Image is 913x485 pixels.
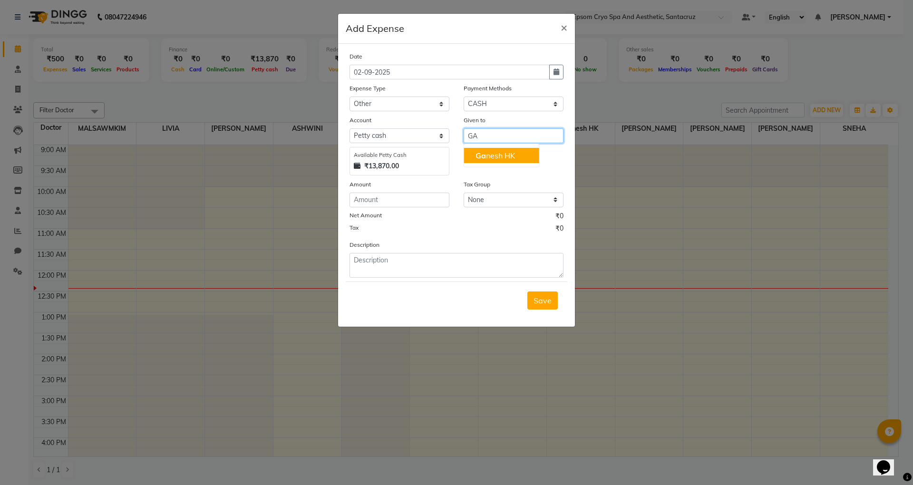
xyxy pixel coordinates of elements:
span: ₹0 [555,223,563,236]
span: Save [534,296,552,305]
span: × [561,20,567,34]
span: Ga [476,151,486,160]
strong: ₹13,870.00 [364,161,399,171]
iframe: chat widget [873,447,903,475]
input: Amount [350,193,449,207]
h5: Add Expense [346,21,404,36]
button: Close [553,14,575,40]
label: Tax [350,223,359,232]
label: Given to [464,116,486,125]
label: Payment Methods [464,84,512,93]
label: Tax Group [464,180,490,189]
span: ₹0 [555,211,563,223]
input: Given to [464,128,563,143]
div: Available Petty Cash [354,151,445,159]
label: Description [350,241,379,249]
label: Account [350,116,371,125]
label: Expense Type [350,84,386,93]
label: Amount [350,180,371,189]
ngb-highlight: nesh HK [476,151,515,160]
button: Save [527,291,558,310]
label: Net Amount [350,211,382,220]
label: Date [350,52,362,61]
